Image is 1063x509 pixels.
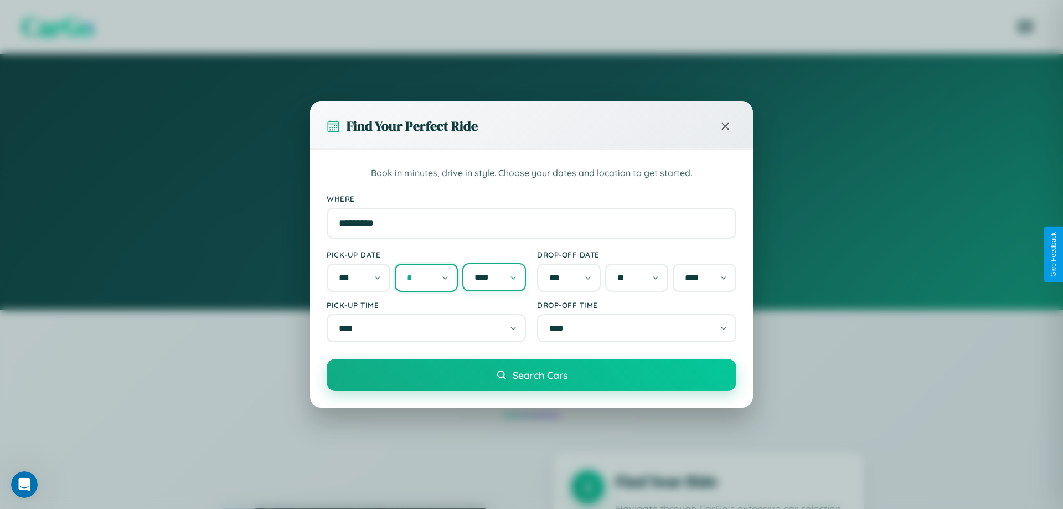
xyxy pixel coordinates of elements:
[537,300,736,310] label: Drop-off Time
[327,300,526,310] label: Pick-up Time
[327,166,736,181] p: Book in minutes, drive in style. Choose your dates and location to get started.
[347,117,478,135] h3: Find Your Perfect Ride
[513,369,567,381] span: Search Cars
[327,194,736,203] label: Where
[327,359,736,391] button: Search Cars
[537,250,736,259] label: Drop-off Date
[327,250,526,259] label: Pick-up Date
